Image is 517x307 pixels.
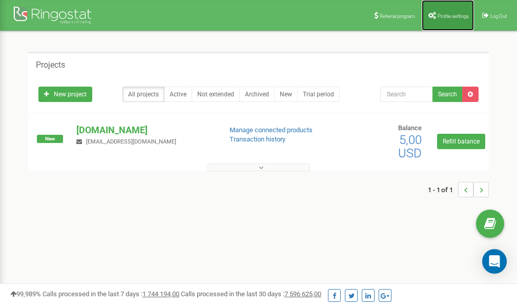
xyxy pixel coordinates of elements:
[428,182,458,197] span: 1 - 1 of 1
[432,87,463,102] button: Search
[10,290,41,298] span: 99,989%
[36,60,65,70] h5: Projects
[274,87,298,102] a: New
[38,87,92,102] a: New project
[284,290,321,298] u: 7 596 625,00
[438,13,469,19] span: Profile settings
[428,172,489,208] nav: ...
[398,133,422,160] span: 5,00 USD
[239,87,275,102] a: Archived
[297,87,340,102] a: Trial period
[43,290,179,298] span: Calls processed in the last 7 days :
[398,124,422,132] span: Balance
[230,135,285,143] a: Transaction history
[181,290,321,298] span: Calls processed in the last 30 days :
[164,87,192,102] a: Active
[380,87,433,102] input: Search
[122,87,164,102] a: All projects
[37,135,63,143] span: New
[76,124,213,137] p: [DOMAIN_NAME]
[437,134,485,149] a: Refill balance
[380,13,415,19] span: Referral program
[482,249,507,274] div: Open Intercom Messenger
[490,13,507,19] span: Log Out
[142,290,179,298] u: 1 744 194,00
[192,87,240,102] a: Not extended
[86,138,176,145] span: [EMAIL_ADDRESS][DOMAIN_NAME]
[230,126,313,134] a: Manage connected products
